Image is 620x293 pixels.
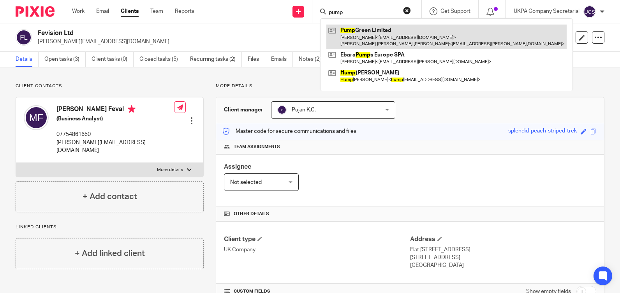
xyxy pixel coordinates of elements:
[92,52,134,67] a: Client tasks (0)
[222,127,356,135] p: Master code for secure communications and files
[410,254,596,261] p: [STREET_ADDRESS]
[24,105,49,130] img: svg%3E
[216,83,604,89] p: More details
[75,247,145,259] h4: + Add linked client
[224,246,410,254] p: UK Company
[16,83,204,89] p: Client contacts
[277,105,287,115] img: svg%3E
[224,235,410,244] h4: Client type
[128,105,136,113] i: Primary
[96,7,109,15] a: Email
[292,107,316,113] span: Pujan K.C.
[234,144,280,150] span: Team assignments
[38,29,406,37] h2: Fevision Ltd
[139,52,184,67] a: Closed tasks (5)
[410,261,596,269] p: [GEOGRAPHIC_DATA]
[157,167,183,173] p: More details
[410,246,596,254] p: Flat [STREET_ADDRESS]
[16,52,39,67] a: Details
[583,5,596,18] img: svg%3E
[56,139,174,155] p: [PERSON_NAME][EMAIL_ADDRESS][DOMAIN_NAME]
[38,38,498,46] p: [PERSON_NAME][EMAIL_ADDRESS][DOMAIN_NAME]
[190,52,242,67] a: Recurring tasks (2)
[44,52,86,67] a: Open tasks (3)
[175,7,194,15] a: Reports
[16,224,204,230] p: Linked clients
[224,164,251,170] span: Assignee
[234,211,269,217] span: Other details
[440,9,470,14] span: Get Support
[271,52,293,67] a: Emails
[72,7,85,15] a: Work
[299,52,327,67] a: Notes (2)
[16,29,32,46] img: svg%3E
[248,52,265,67] a: Files
[150,7,163,15] a: Team
[121,7,139,15] a: Clients
[514,7,579,15] p: UKPA Company Secretarial
[410,235,596,244] h4: Address
[83,191,137,203] h4: + Add contact
[508,127,577,136] div: splendid-peach-striped-trek
[56,131,174,138] p: 07754861650
[224,106,263,114] h3: Client manager
[56,105,174,115] h4: [PERSON_NAME] Feval
[328,9,398,16] input: Search
[56,115,174,123] h5: (Business Analyst)
[230,180,262,185] span: Not selected
[403,7,411,14] button: Clear
[16,6,55,17] img: Pixie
